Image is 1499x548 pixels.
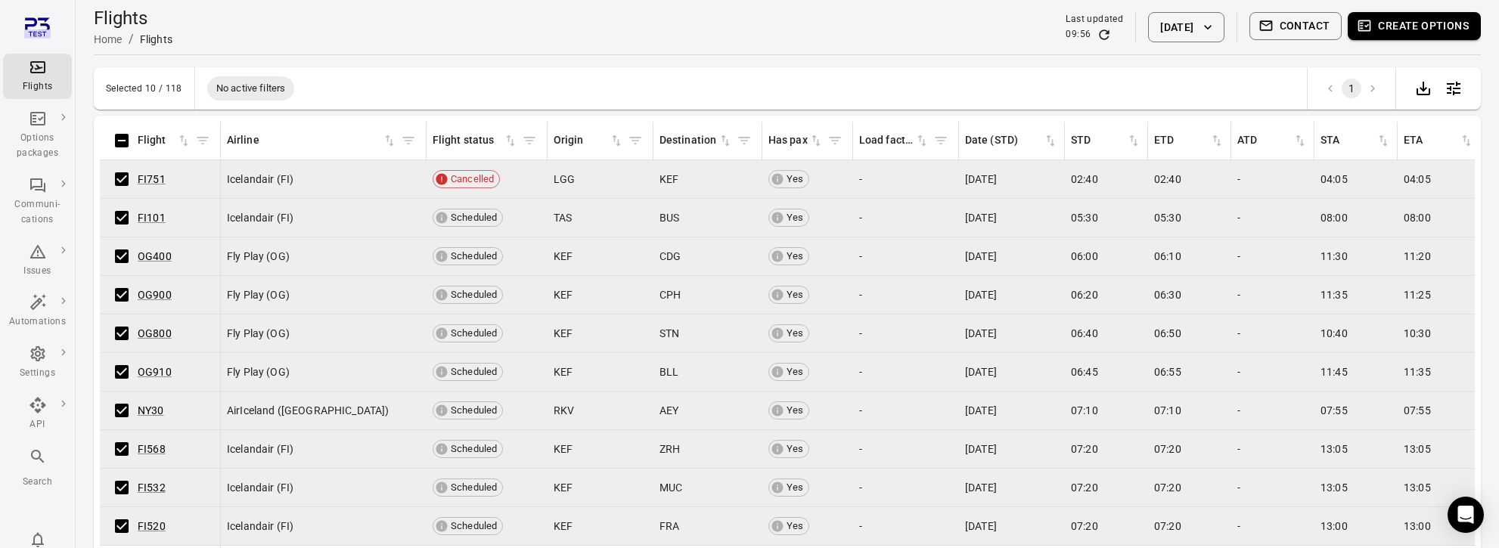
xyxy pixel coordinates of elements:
[1321,326,1348,341] span: 10:40
[1348,12,1481,40] button: Create options
[1237,172,1308,187] div: -
[397,129,420,152] span: Filter by airline
[965,210,997,225] span: [DATE]
[227,441,293,457] span: Icelandair (FI)
[9,366,66,381] div: Settings
[965,403,997,418] span: [DATE]
[1071,249,1098,264] span: 06:00
[1154,480,1181,495] span: 07:20
[733,129,756,152] span: Filter by destination
[191,129,214,152] span: Filter by flight
[94,33,123,45] a: Home
[1071,364,1098,379] span: 06:45
[1321,519,1348,534] span: 13:00
[1320,79,1383,98] nav: pagination navigation
[1237,249,1308,264] div: -
[659,480,682,495] span: MUC
[659,326,679,341] span: STN
[1071,326,1098,341] span: 06:40
[859,210,953,225] div: -
[824,129,846,152] span: Filter by has pax
[1321,249,1348,264] span: 11:30
[138,132,191,149] span: Flight
[445,210,502,225] span: Scheduled
[659,519,679,534] span: FRA
[859,519,953,534] div: -
[227,480,293,495] span: Icelandair (FI)
[554,441,573,457] span: KEF
[94,30,172,48] nav: Breadcrumbs
[94,6,172,30] h1: Flights
[659,364,678,379] span: BLL
[227,519,293,534] span: Icelandair (FI)
[227,249,290,264] span: Fly Play (OG)
[1154,132,1224,149] span: ETD
[1404,287,1431,302] span: 11:25
[1321,210,1348,225] span: 08:00
[554,132,609,149] div: Origin
[1237,480,1308,495] div: -
[781,519,808,534] span: Yes
[768,132,824,149] div: Sort by has pax in ascending order
[1154,441,1181,457] span: 07:20
[1408,73,1438,104] div: Export data
[1404,132,1459,149] div: ETA
[859,172,953,187] div: -
[781,287,808,302] span: Yes
[965,132,1043,149] div: Date (STD)
[965,287,997,302] span: [DATE]
[1321,287,1348,302] span: 11:35
[1342,79,1361,98] button: page 1
[140,32,172,47] div: Flights
[1404,210,1431,225] span: 08:00
[3,238,72,283] a: Issues
[1237,326,1308,341] div: -
[207,81,295,96] span: No active filters
[9,314,66,330] div: Automations
[433,132,518,149] div: Sort by flight status in ascending order
[9,131,66,161] div: Options packages
[768,132,824,149] span: Has pax
[138,443,166,455] a: FI568
[3,289,72,334] a: Automations
[138,404,164,416] a: NY30
[1154,132,1209,149] div: ETD
[659,249,681,264] span: CDG
[930,129,952,152] button: Filter by load factor
[1321,441,1348,457] span: 13:05
[1154,403,1181,418] span: 07:10
[1321,132,1376,149] div: STA
[1071,519,1098,534] span: 07:20
[1071,210,1098,225] span: 05:30
[9,475,66,490] div: Search
[445,403,502,418] span: Scheduled
[768,132,808,149] div: Has pax
[1066,27,1091,42] div: 09:56
[518,129,541,152] span: Filter by flight status
[659,441,680,457] span: ZRH
[1071,132,1141,149] div: Sort by STD in ascending order
[9,417,66,432] div: API
[227,172,293,187] span: Icelandair (FI)
[781,210,808,225] span: Yes
[1154,287,1181,302] span: 06:30
[1154,132,1224,149] div: Sort by ETD in ascending order
[138,520,166,532] a: FI520
[1071,441,1098,457] span: 07:20
[1237,441,1308,457] div: -
[445,519,502,534] span: Scheduled
[554,172,575,187] span: LGG
[859,480,953,495] div: -
[1237,364,1308,379] div: -
[227,287,290,302] span: Fly Play (OG)
[1071,132,1141,149] span: STD
[433,132,518,149] span: Flight status
[781,364,808,379] span: Yes
[965,441,997,457] span: [DATE]
[859,249,953,264] div: -
[1071,287,1098,302] span: 06:20
[624,129,647,152] button: Filter by origin
[1321,132,1391,149] span: STA
[1154,519,1181,534] span: 07:20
